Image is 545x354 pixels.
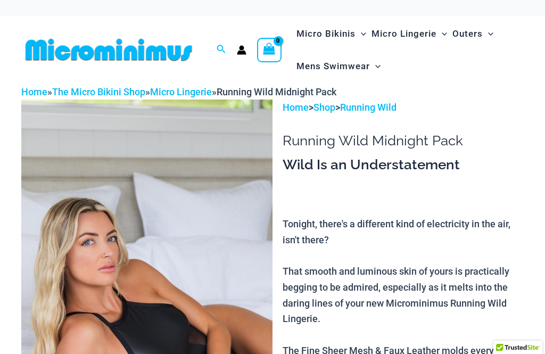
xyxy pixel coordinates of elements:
img: MM SHOP LOGO FLAT [21,38,196,62]
span: Menu Toggle [356,20,366,47]
a: Micro LingerieMenu ToggleMenu Toggle [369,18,450,50]
span: Outers [452,20,483,47]
span: Menu Toggle [436,20,447,47]
a: Shop [313,102,335,113]
a: Mens SwimwearMenu ToggleMenu Toggle [294,50,383,83]
a: View Shopping Cart, empty [257,38,282,62]
h1: Running Wild Midnight Pack [283,133,524,149]
nav: Site Navigation [292,16,524,84]
a: Micro BikinisMenu ToggleMenu Toggle [294,18,369,50]
a: Account icon link [237,45,246,55]
p: > > [283,100,524,116]
a: Search icon link [217,43,226,56]
span: Menu Toggle [370,53,381,80]
span: Mens Swimwear [296,53,370,80]
h3: Wild Is an Understatement [283,156,524,174]
a: Running Wild [340,102,397,113]
span: Micro Bikinis [296,20,356,47]
span: Micro Lingerie [371,20,436,47]
span: Running Wild Midnight Pack [217,86,336,97]
a: The Micro Bikini Shop [52,86,145,97]
a: Home [21,86,47,97]
span: » » » [21,86,336,97]
a: Micro Lingerie [150,86,212,97]
a: Home [283,102,309,113]
span: Menu Toggle [483,20,493,47]
a: OutersMenu ToggleMenu Toggle [450,18,496,50]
